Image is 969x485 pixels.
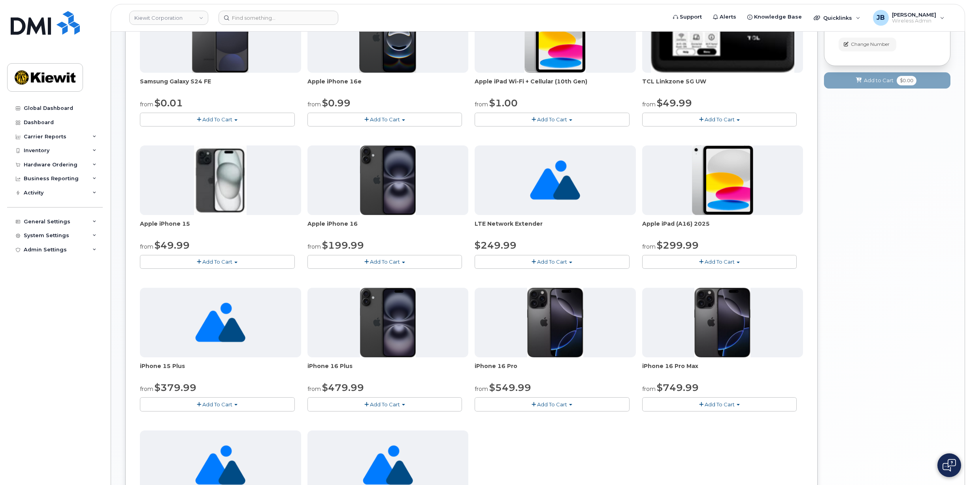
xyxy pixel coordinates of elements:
[129,11,208,25] a: Kiewit Corporation
[140,101,153,108] small: from
[140,220,301,236] div: Apple iPhone 15
[642,243,656,250] small: from
[864,77,894,84] span: Add to Cart
[680,13,702,21] span: Support
[202,401,232,408] span: Add To Cart
[219,11,338,25] input: Find something...
[642,113,797,126] button: Add To Cart
[524,3,586,73] img: ipad10thgen.png
[475,397,630,411] button: Add To Cart
[530,145,580,215] img: no_image_found-2caef05468ed5679b831cfe6fc140e25e0c280774317ffc20a367ab7fd17291e.png
[642,220,803,236] div: Apple iPad (A16) 2025
[475,77,636,93] div: Apple iPad Wi-Fi + Cellular (10th Gen)
[642,255,797,269] button: Add To Cart
[360,145,416,215] img: iphone_16_plus.png
[537,401,567,408] span: Add To Cart
[537,259,567,265] span: Add To Cart
[359,3,416,73] img: iphone16e.png
[307,243,321,250] small: from
[140,255,295,269] button: Add To Cart
[307,77,469,93] div: Apple iPhone 16e
[322,97,351,109] span: $0.99
[155,240,190,251] span: $49.99
[475,220,636,236] div: LTE Network Extender
[707,9,742,25] a: Alerts
[667,9,707,25] a: Support
[537,116,567,123] span: Add To Cart
[475,240,517,251] span: $249.99
[642,385,656,393] small: from
[705,116,735,123] span: Add To Cart
[307,255,462,269] button: Add To Cart
[194,145,247,215] img: iphone15.jpg
[307,220,469,236] div: Apple iPhone 16
[370,401,400,408] span: Add To Cart
[202,116,232,123] span: Add To Cart
[140,113,295,126] button: Add To Cart
[642,362,803,378] div: iPhone 16 Pro Max
[943,459,956,472] img: Open chat
[370,116,400,123] span: Add To Cart
[307,385,321,393] small: from
[892,11,936,18] span: [PERSON_NAME]
[475,255,630,269] button: Add To Cart
[140,243,153,250] small: from
[307,362,469,378] div: iPhone 16 Plus
[360,288,416,357] img: iphone_16_plus.png
[642,101,656,108] small: from
[155,382,196,393] span: $379.99
[140,362,301,378] div: iPhone 15 Plus
[322,240,364,251] span: $199.99
[307,113,462,126] button: Add To Cart
[720,13,736,21] span: Alerts
[155,97,183,109] span: $0.01
[754,13,802,21] span: Knowledge Base
[694,288,750,357] img: iphone_16_pro.png
[867,10,950,26] div: Jonathan Barfield
[642,77,803,93] div: TCL Linkzone 5G UW
[877,13,885,23] span: JB
[808,10,866,26] div: Quicklinks
[692,145,753,215] img: ipad_11.png
[202,259,232,265] span: Add To Cart
[475,113,630,126] button: Add To Cart
[897,76,916,85] span: $0.00
[475,362,636,378] div: iPhone 16 Pro
[892,18,936,24] span: Wireless Admin
[489,382,531,393] span: $549.99
[192,3,249,73] img: s24FE.jpg
[489,97,518,109] span: $1.00
[651,3,794,73] img: linkzone5g.png
[742,9,807,25] a: Knowledge Base
[824,72,950,89] button: Add to Cart $0.00
[140,77,301,93] div: Samsung Galaxy S24 FE
[823,15,852,21] span: Quicklinks
[657,97,692,109] span: $49.99
[475,385,488,393] small: from
[307,101,321,108] small: from
[657,240,699,251] span: $299.99
[140,385,153,393] small: from
[307,397,462,411] button: Add To Cart
[370,259,400,265] span: Add To Cart
[642,397,797,411] button: Add To Cart
[705,259,735,265] span: Add To Cart
[322,382,364,393] span: $479.99
[851,41,890,48] span: Change Number
[195,288,245,357] img: no_image_found-2caef05468ed5679b831cfe6fc140e25e0c280774317ffc20a367ab7fd17291e.png
[839,38,896,51] button: Change Number
[705,401,735,408] span: Add To Cart
[140,397,295,411] button: Add To Cart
